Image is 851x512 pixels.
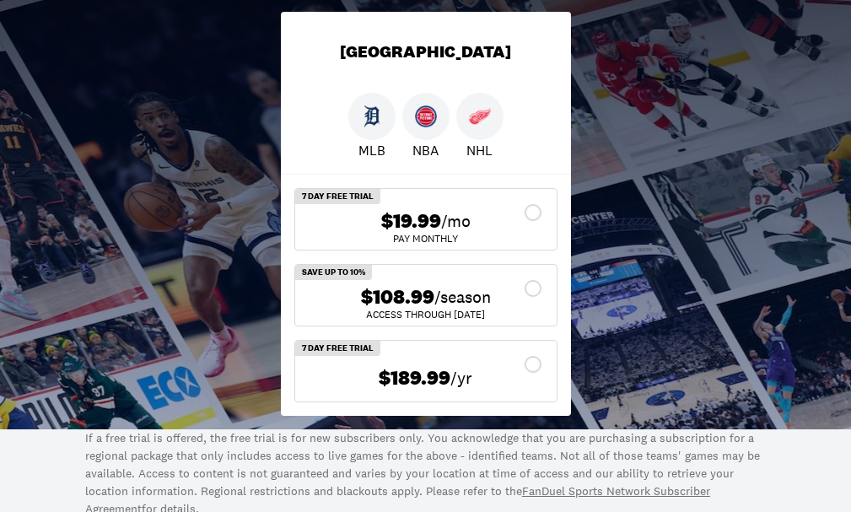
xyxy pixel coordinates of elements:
[295,189,380,204] div: 7 Day Free Trial
[295,265,372,280] div: Save Up To 10%
[434,285,491,309] span: /season
[309,234,543,244] div: Pay Monthly
[381,209,441,234] span: $19.99
[466,140,493,160] p: NHL
[309,310,543,320] div: ACCESS THROUGH [DATE]
[358,140,385,160] p: MLB
[441,209,471,233] span: /mo
[295,341,380,356] div: 7 Day Free Trial
[281,12,571,93] div: [GEOGRAPHIC_DATA]
[379,366,450,391] span: $189.99
[469,105,491,127] img: Red Wings
[361,105,383,127] img: Tigers
[450,366,472,390] span: /yr
[412,140,439,160] p: NBA
[415,105,437,127] img: Pistons
[361,285,434,310] span: $108.99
